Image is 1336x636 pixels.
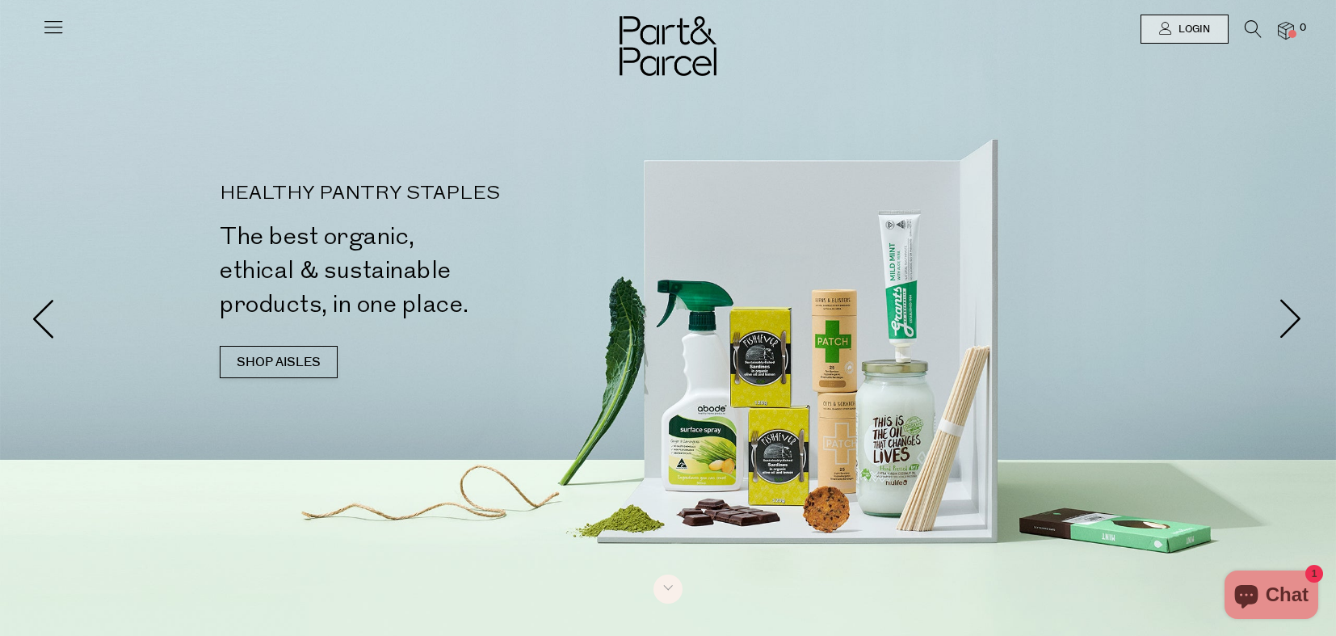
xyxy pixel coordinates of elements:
img: Part&Parcel [620,16,716,76]
span: Login [1174,23,1210,36]
span: 0 [1296,21,1310,36]
a: Login [1141,15,1229,44]
p: HEALTHY PANTRY STAPLES [220,184,674,204]
h2: The best organic, ethical & sustainable products, in one place. [220,220,674,322]
a: SHOP AISLES [220,346,338,378]
a: 0 [1278,22,1294,39]
inbox-online-store-chat: Shopify online store chat [1220,571,1323,623]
